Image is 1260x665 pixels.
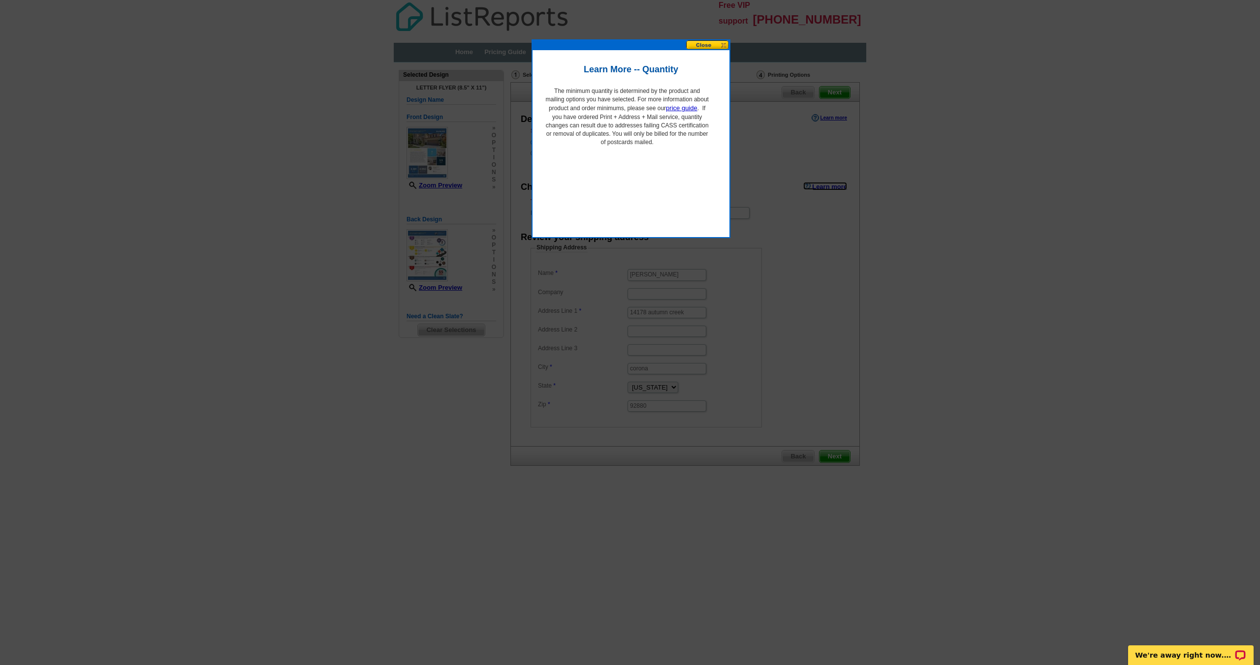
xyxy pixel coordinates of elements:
iframe: LiveChat chat widget [1122,634,1260,665]
a: price guide [666,104,697,112]
h2: Learn More -- Quantity [537,65,724,75]
p: The minimum quantity is determined by the product and mailing options you have selected. For more... [545,87,709,147]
